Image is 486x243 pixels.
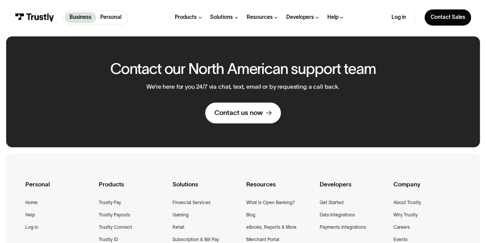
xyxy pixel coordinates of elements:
[96,12,126,23] a: Personal
[393,198,421,206] a: About Trustly
[246,198,295,206] a: What is Open Banking?
[146,83,339,90] p: We’re here for you 24/7 via chat, text, email or by requesting a call back.
[175,14,197,21] div: Products
[210,14,233,21] div: Solutions
[425,9,471,25] a: Contact Sales
[99,235,118,243] a: Trustly ID
[320,179,387,198] div: Developers
[99,198,121,206] a: Trustly Pay
[173,211,189,218] a: Gaming
[214,108,263,117] div: Contact us now
[25,198,38,206] a: Home
[173,179,240,198] div: Solutions
[393,179,461,198] div: Company
[173,198,211,206] a: Financial Services
[25,179,93,198] div: Personal
[25,223,38,231] a: Log in
[327,14,338,21] div: Help
[173,235,219,243] a: Subscription & Bill Pay
[391,14,406,21] a: Log in
[320,211,355,218] a: Data Integrations
[393,223,410,231] a: Careers
[320,223,366,231] a: Payments Integrations
[246,211,255,218] a: Blog
[246,223,296,231] a: eBooks, Reports & More
[320,198,343,206] a: Get Started
[205,102,280,123] a: Contact us now
[25,211,35,218] a: Help
[393,235,408,243] a: Events
[246,14,272,21] div: Resources
[99,179,166,198] div: Products
[110,60,376,77] h2: Contact our North American support team
[286,14,314,21] div: Developers
[15,13,54,21] img: Trustly Logo
[65,12,96,23] a: Business
[246,235,279,243] a: Merchant Portal
[246,179,313,198] div: Resources
[70,13,91,22] p: Business
[100,13,121,22] p: Personal
[99,211,130,218] a: Trustly Payouts
[430,14,465,21] div: Contact Sales
[99,223,132,231] a: Trustly Connect
[173,223,184,231] a: Retail
[393,211,418,218] a: Why Trustly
